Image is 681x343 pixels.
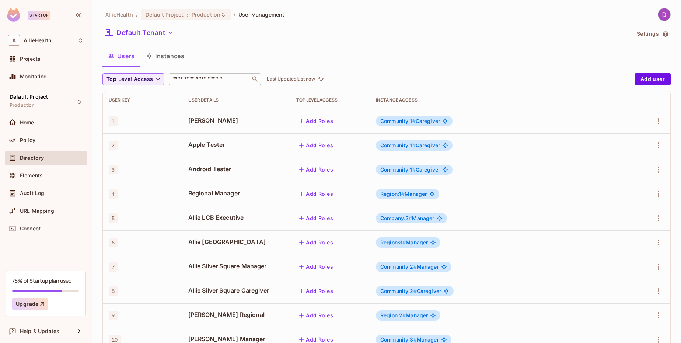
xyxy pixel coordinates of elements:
button: Instances [140,47,190,65]
span: Production [10,102,35,108]
span: Click to refresh data [315,75,325,84]
span: Apple Tester [188,141,285,149]
button: Users [102,47,140,65]
span: Community:2 [380,288,417,294]
span: Community:1 [380,166,416,173]
div: Instance Access [376,97,631,103]
span: # [412,166,416,173]
span: # [409,215,412,221]
span: Workspace: AllieHealth [24,38,51,43]
button: refresh [317,75,325,84]
span: Help & Updates [20,328,59,334]
span: Allie Silver Square Caregiver [188,286,285,294]
div: User Key [109,97,177,103]
span: # [413,336,417,343]
button: Add Roles [296,212,336,224]
span: Home [20,120,34,125]
li: / [234,11,235,18]
span: Manager [380,337,439,343]
span: Policy [20,137,35,143]
span: # [413,264,417,270]
span: Directory [20,155,44,161]
span: the active workspace [105,11,133,18]
span: A [8,35,20,46]
span: # [412,118,416,124]
span: Community:1 [380,118,416,124]
span: Community:1 [380,142,416,148]
li: / [136,11,138,18]
button: Add Roles [296,310,336,321]
span: Allie LCB Executive [188,213,285,222]
span: Regional Manager [188,189,285,197]
span: 1 [109,116,118,126]
span: [PERSON_NAME] Regional [188,311,285,319]
span: [PERSON_NAME] Manager [188,335,285,343]
button: Add Roles [296,261,336,273]
button: Add Roles [296,139,336,151]
p: Last Updated just now [267,76,315,82]
span: Manager [380,191,427,197]
span: Caregiver [380,118,440,124]
span: Manager [380,240,428,245]
span: 3 [109,165,118,174]
img: Diego Souza [658,8,670,21]
span: 2 [109,141,118,150]
button: Add Roles [296,115,336,127]
span: 9 [109,311,118,320]
button: Add Roles [296,285,336,297]
span: Projects [20,56,41,62]
span: # [401,191,405,197]
button: Add Roles [296,188,336,200]
div: Startup [28,11,50,20]
span: refresh [318,75,324,83]
span: 5 [109,213,118,223]
span: Manager [380,264,439,270]
span: Connect [20,226,41,231]
span: Allie [GEOGRAPHIC_DATA] [188,238,285,246]
span: Community:3 [380,336,417,343]
span: 6 [109,238,118,247]
div: User Details [188,97,285,103]
span: 4 [109,189,118,199]
span: # [412,142,416,148]
button: Add Roles [296,237,336,248]
span: Default Project [10,94,48,100]
button: Settings [634,28,671,40]
span: Android Tester [188,165,285,173]
span: Audit Log [20,190,44,196]
span: Region:2 [380,312,406,318]
button: Default Tenant [102,27,176,39]
span: Top Level Access [106,75,153,84]
button: Top Level Access [102,73,164,85]
span: Caregiver [380,288,441,294]
span: Allie Silver Square Manager [188,262,285,270]
span: User Management [238,11,284,18]
span: 7 [109,262,118,272]
span: Production [192,11,220,18]
span: Company:2 [380,215,412,221]
span: # [402,239,406,245]
span: Monitoring [20,74,47,79]
span: # [402,312,406,318]
span: Region:3 [380,239,406,245]
span: Region:1 [380,191,405,197]
span: Community:2 [380,264,417,270]
img: SReyMgAAAABJRU5ErkJggg== [7,8,20,22]
span: Manager [380,215,434,221]
div: 75% of Startup plan used [12,277,71,284]
button: Add Roles [296,164,336,176]
button: Upgrade [12,298,48,310]
button: Add user [635,73,671,85]
span: [PERSON_NAME] [188,116,285,124]
span: : [186,12,189,18]
span: Manager [380,312,428,318]
span: Default Project [146,11,184,18]
span: Caregiver [380,142,440,148]
span: URL Mapping [20,208,54,214]
span: 8 [109,286,118,296]
span: # [413,288,417,294]
span: Caregiver [380,167,440,173]
div: Top Level Access [296,97,364,103]
span: Elements [20,173,43,178]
